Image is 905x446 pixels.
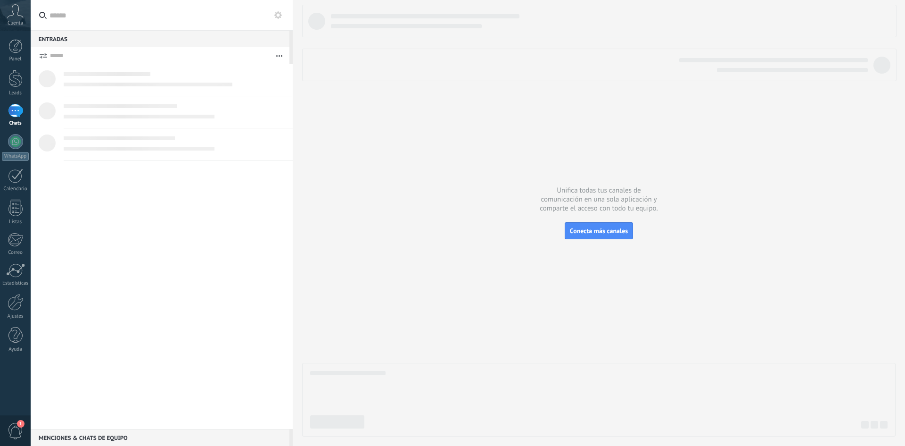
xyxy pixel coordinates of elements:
[570,227,628,235] span: Conecta más canales
[2,56,29,62] div: Panel
[2,250,29,256] div: Correo
[2,280,29,286] div: Estadísticas
[2,313,29,320] div: Ajustes
[2,186,29,192] div: Calendario
[2,90,29,96] div: Leads
[2,219,29,225] div: Listas
[8,20,23,26] span: Cuenta
[2,120,29,126] div: Chats
[565,222,633,239] button: Conecta más canales
[31,30,289,47] div: Entradas
[2,152,29,161] div: WhatsApp
[2,346,29,353] div: Ayuda
[17,420,25,428] span: 1
[31,429,289,446] div: Menciones & Chats de equipo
